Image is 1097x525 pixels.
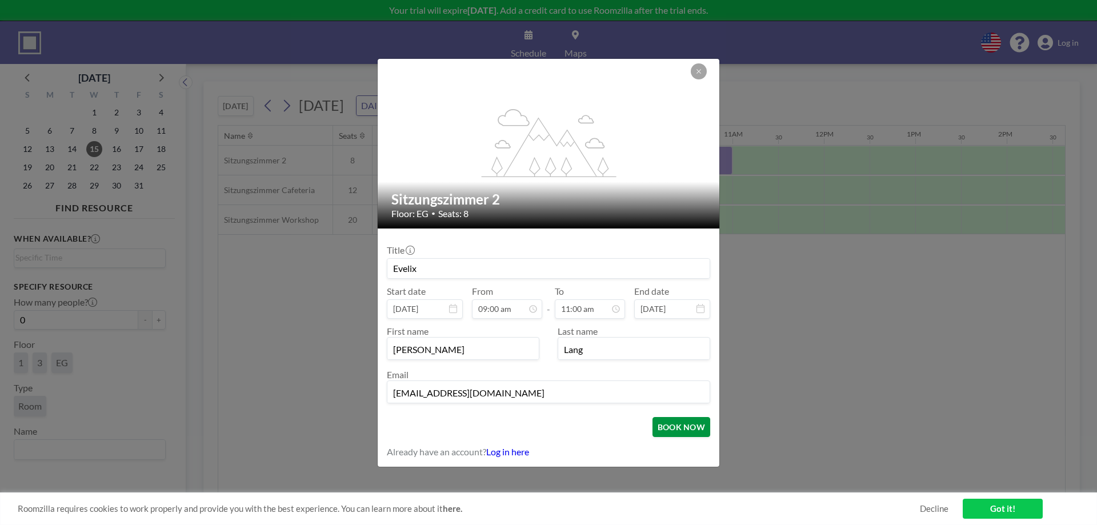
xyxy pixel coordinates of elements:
a: Got it! [963,499,1043,519]
span: Already have an account? [387,446,486,458]
span: Roomzilla requires cookies to work properly and provide you with the best experience. You can lea... [18,503,920,514]
input: Email [387,383,710,403]
label: From [472,286,493,297]
span: Floor: EG [391,208,429,219]
a: Log in here [486,446,529,457]
a: Decline [920,503,948,514]
input: Guest reservation [387,259,710,278]
g: flex-grow: 1.2; [482,108,616,177]
label: Last name [558,326,598,336]
label: Title [387,245,414,256]
a: here. [443,503,462,514]
button: BOOK NOW [652,417,710,437]
span: • [431,209,435,218]
label: Email [387,369,409,380]
h2: Sitzungszimmer 2 [391,191,707,208]
input: Last name [558,340,710,359]
span: Seats: 8 [438,208,469,219]
label: First name [387,326,429,336]
label: Start date [387,286,426,297]
label: End date [634,286,669,297]
input: First name [387,340,539,359]
label: To [555,286,564,297]
span: - [547,290,550,315]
